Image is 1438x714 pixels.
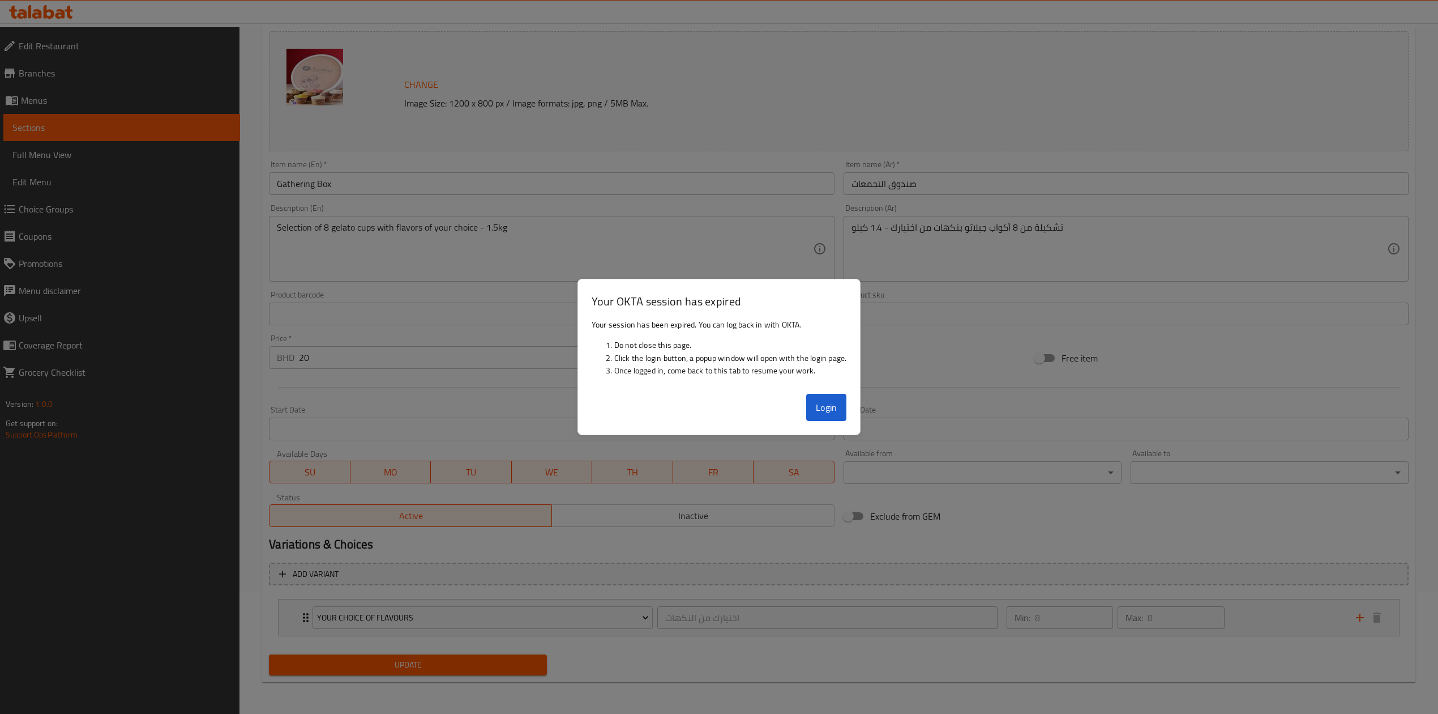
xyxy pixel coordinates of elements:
[614,364,847,377] li: Once logged in, come back to this tab to resume your work.
[592,293,847,309] h3: Your OKTA session has expired
[578,314,861,390] div: Your session has been expired. You can log back in with OKTA.
[614,339,847,351] li: Do not close this page.
[806,394,847,421] button: Login
[614,352,847,364] li: Click the login button, a popup window will open with the login page.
